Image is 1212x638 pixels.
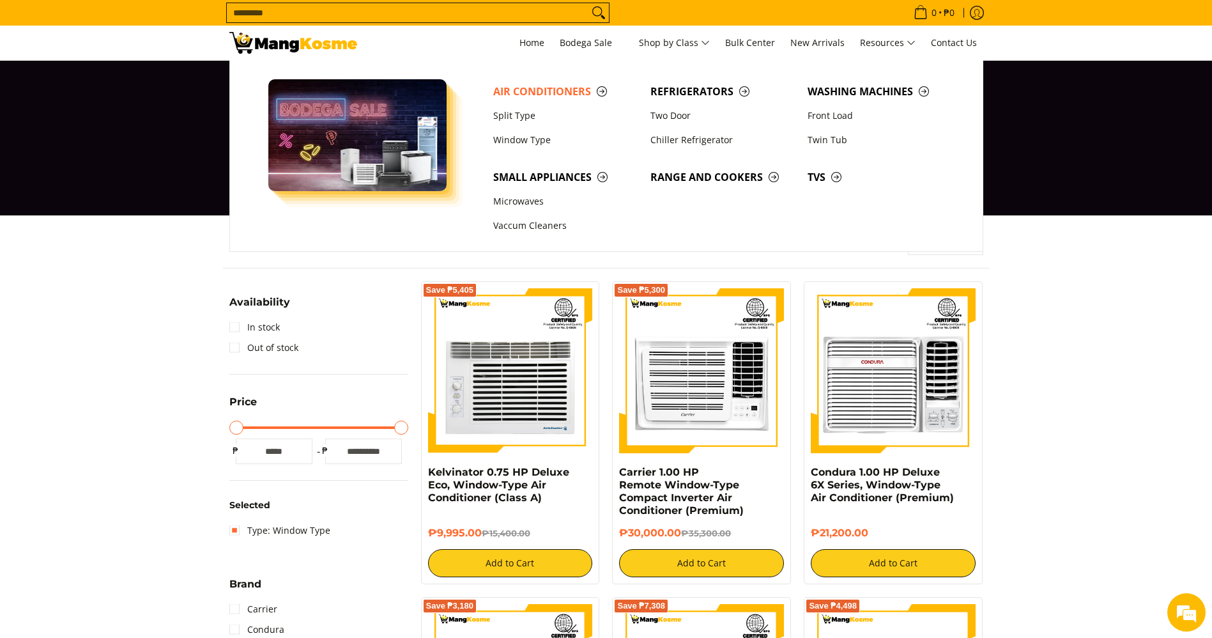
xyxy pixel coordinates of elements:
img: Condura 1.00 HP Deluxe 6X Series, Window-Type Air Conditioner (Premium) [811,288,976,453]
span: Save ₱5,405 [426,286,474,294]
span: Air Conditioners [493,84,638,100]
a: In stock [229,317,280,338]
a: Home [513,26,551,60]
h6: ₱30,000.00 [619,527,784,540]
a: Split Type [487,104,644,128]
span: Shop by Class [639,35,710,51]
span: Range and Cookers [650,169,795,185]
span: Price [229,397,257,407]
h6: ₱21,200.00 [811,527,976,540]
span: Contact Us [931,36,977,49]
span: Brand [229,579,261,589]
a: Washing Machines [801,79,958,104]
button: Add to Cart [811,549,976,577]
span: Bodega Sale [560,35,624,51]
button: Add to Cart [619,549,784,577]
img: Kelvinator 0.75 HP Deluxe Eco, Window-Type Air Conditioner (Class A) [428,288,593,453]
a: Two Door [644,104,801,128]
button: Search [588,3,609,22]
a: Bulk Center [719,26,781,60]
span: Availability [229,297,290,307]
del: ₱35,300.00 [681,528,731,538]
img: Bodega Sale Aircon l Mang Kosme: Home Appliances Warehouse Sale [229,32,357,54]
img: Bodega Sale [268,79,447,191]
a: Twin Tub [801,128,958,152]
span: • [910,6,958,20]
a: TVs [801,165,958,189]
span: TVs [808,169,952,185]
span: Small Appliances [493,169,638,185]
a: Vaccum Cleaners [487,214,644,238]
a: Microwaves [487,189,644,214]
h6: ₱9,995.00 [428,527,593,540]
h6: Selected [229,500,408,511]
a: Shop by Class [633,26,716,60]
a: Small Appliances [487,165,644,189]
span: New Arrivals [790,36,845,49]
span: Save ₱5,300 [617,286,665,294]
span: Save ₱4,498 [809,602,857,610]
a: Chiller Refrigerator [644,128,801,152]
span: Save ₱3,180 [426,602,474,610]
a: New Arrivals [784,26,851,60]
a: Carrier [229,599,277,619]
summary: Open [229,397,257,417]
a: Type: Window Type [229,520,330,541]
span: ₱ [319,444,332,457]
a: Front Load [801,104,958,128]
a: Refrigerators [644,79,801,104]
span: ₱0 [942,8,956,17]
a: Resources [854,26,922,60]
nav: Main Menu [370,26,983,60]
a: Window Type [487,128,644,152]
summary: Open [229,297,290,317]
img: Carrier 1.00 HP Remote Window-Type Compact Inverter Air Conditioner (Premium) [619,288,784,453]
a: Bodega Sale [553,26,630,60]
span: Refrigerators [650,84,795,100]
span: 0 [930,8,939,17]
a: Contact Us [924,26,983,60]
span: Resources [860,35,916,51]
a: Condura 1.00 HP Deluxe 6X Series, Window-Type Air Conditioner (Premium) [811,466,954,504]
span: Save ₱7,308 [617,602,665,610]
button: Add to Cart [428,549,593,577]
span: Bulk Center [725,36,775,49]
del: ₱15,400.00 [482,528,530,538]
a: Kelvinator 0.75 HP Deluxe Eco, Window-Type Air Conditioner (Class A) [428,466,569,504]
a: Air Conditioners [487,79,644,104]
span: Home [519,36,544,49]
a: Out of stock [229,338,298,358]
a: Carrier 1.00 HP Remote Window-Type Compact Inverter Air Conditioner (Premium) [619,466,744,517]
summary: Open [229,579,261,599]
span: Washing Machines [808,84,952,100]
a: Range and Cookers [644,165,801,189]
span: ₱ [229,444,242,457]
